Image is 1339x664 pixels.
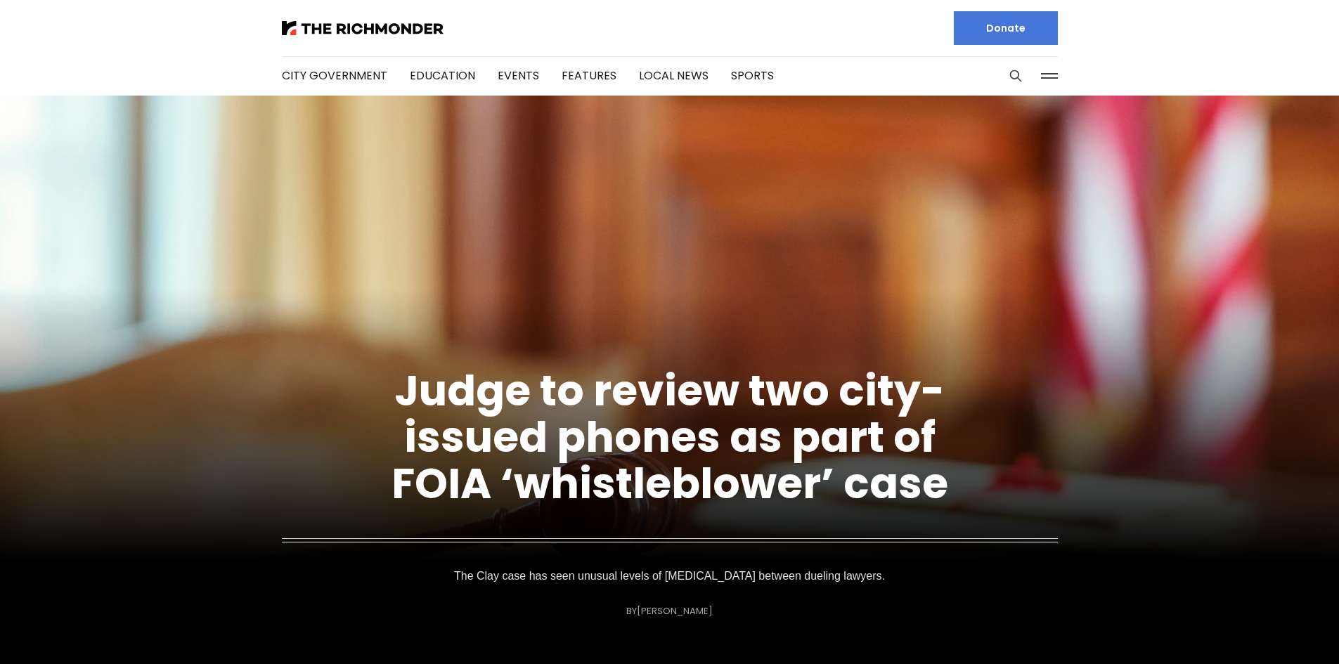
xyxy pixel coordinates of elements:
div: By [626,606,713,616]
a: Local News [639,67,709,84]
a: Education [410,67,475,84]
a: [PERSON_NAME] [637,604,713,618]
button: Search this site [1005,65,1026,86]
p: The Clay case has seen unusual levels of [MEDICAL_DATA] between dueling lawyers. [452,566,887,586]
a: Events [498,67,539,84]
a: Donate [954,11,1058,45]
a: Features [562,67,616,84]
a: Sports [731,67,774,84]
a: City Government [282,67,387,84]
a: Judge to review two city-issued phones as part of FOIA ‘whistleblower’ case [392,361,948,513]
img: The Richmonder [282,21,444,35]
iframe: portal-trigger [1220,595,1339,664]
